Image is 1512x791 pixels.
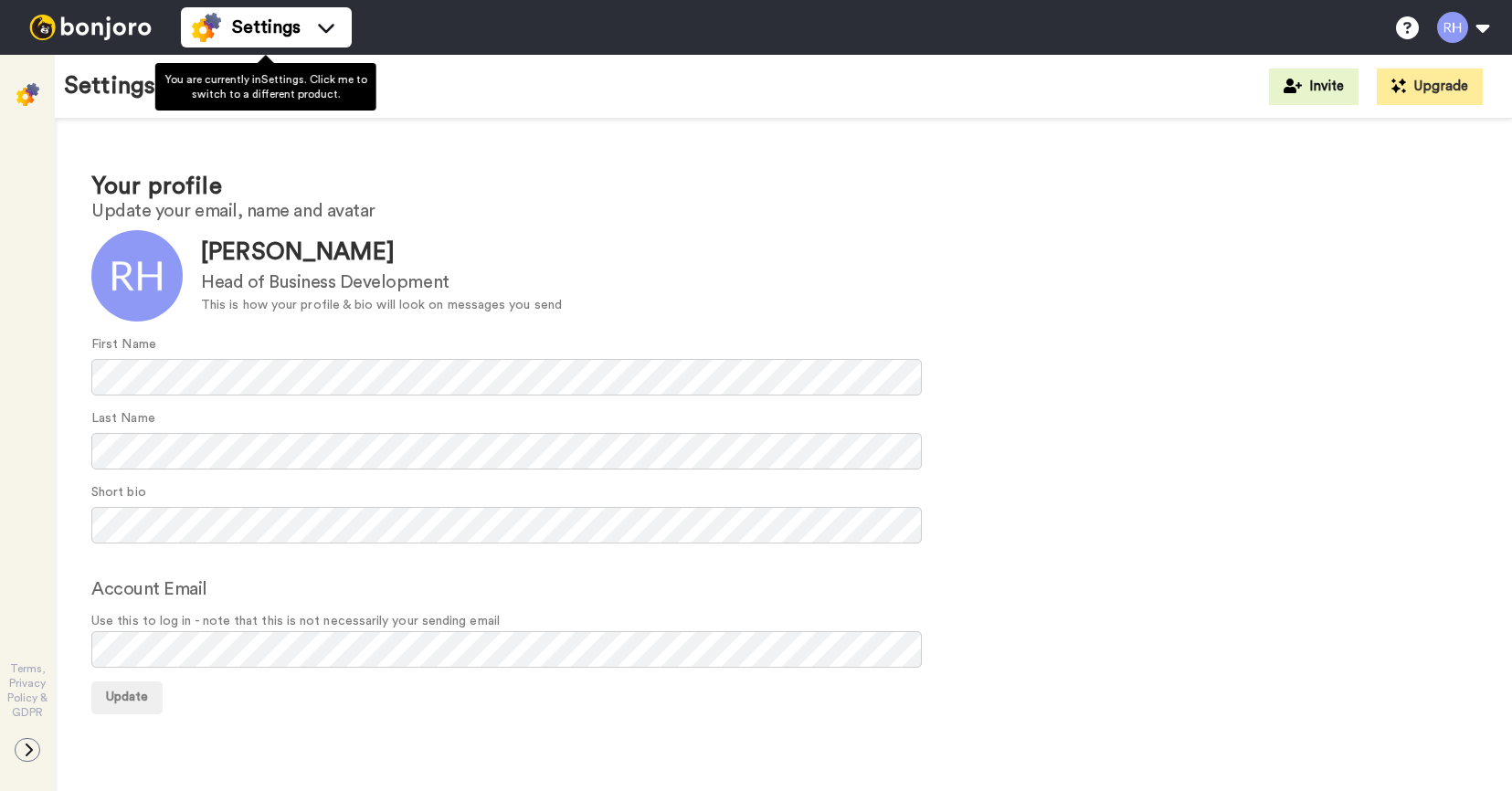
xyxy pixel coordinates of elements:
[91,409,155,428] label: Last Name
[91,483,146,502] label: Short bio
[91,335,156,354] label: First Name
[91,575,207,603] label: Account Email
[201,236,562,269] div: [PERSON_NAME]
[91,612,1475,631] span: Use this to log in - note that this is not necessarily your sending email
[192,13,221,42] img: settings-colored.svg
[91,201,1475,221] h2: Update your email, name and avatar
[22,15,159,40] img: bj-logo-header-white.svg
[232,15,301,40] span: Settings
[1269,69,1359,105] button: Invite
[201,269,562,296] div: Head of Business Development
[106,691,148,703] span: Update
[201,296,562,315] div: This is how your profile & bio will look on messages you send
[164,74,366,100] span: You are currently in Settings . Click me to switch to a different product.
[1377,69,1483,105] button: Upgrade
[64,73,155,100] h1: Settings
[91,174,1475,200] h1: Your profile
[16,83,39,106] img: settings-colored.svg
[91,681,163,714] button: Update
